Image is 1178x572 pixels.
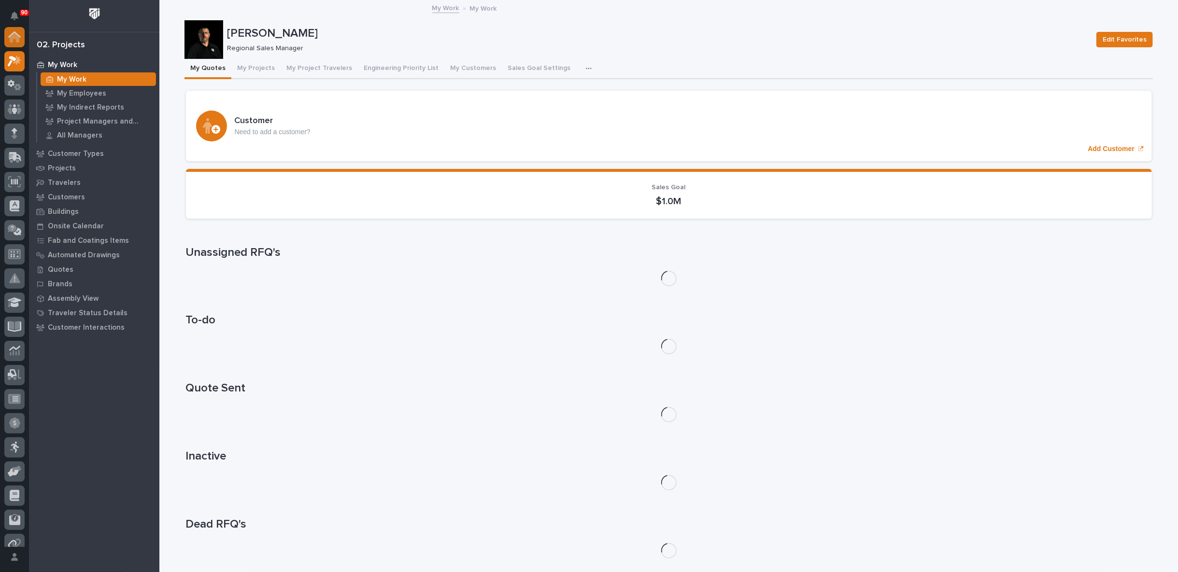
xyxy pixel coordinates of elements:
[186,517,1152,531] h1: Dead RFQ's
[37,100,159,114] a: My Indirect Reports
[29,306,159,320] a: Traveler Status Details
[29,277,159,291] a: Brands
[227,44,1085,53] p: Regional Sales Manager
[185,59,231,79] button: My Quotes
[235,128,311,136] p: Need to add a customer?
[29,320,159,335] a: Customer Interactions
[652,184,686,191] span: Sales Goal
[358,59,444,79] button: Engineering Priority List
[85,5,103,23] img: Workspace Logo
[57,131,102,140] p: All Managers
[186,313,1152,327] h1: To-do
[21,9,28,16] p: 90
[444,59,502,79] button: My Customers
[48,193,85,202] p: Customers
[29,291,159,306] a: Assembly View
[1096,32,1153,47] button: Edit Favorites
[48,294,99,303] p: Assembly View
[37,40,85,51] div: 02. Projects
[57,75,86,84] p: My Work
[227,27,1089,41] p: [PERSON_NAME]
[37,86,159,100] a: My Employees
[12,12,25,27] div: Notifications90
[48,61,77,70] p: My Work
[235,116,311,126] h3: Customer
[37,114,159,128] a: Project Managers and Engineers
[186,381,1152,395] h1: Quote Sent
[29,204,159,219] a: Buildings
[29,248,159,262] a: Automated Drawings
[57,89,106,98] p: My Employees
[48,208,79,216] p: Buildings
[48,164,76,173] p: Projects
[57,117,152,126] p: Project Managers and Engineers
[48,251,120,260] p: Automated Drawings
[29,175,159,190] a: Travelers
[37,128,159,142] a: All Managers
[48,309,128,318] p: Traveler Status Details
[198,195,1140,207] p: $1.0M
[1103,34,1147,45] span: Edit Favorites
[37,72,159,86] a: My Work
[48,280,72,289] p: Brands
[186,449,1152,463] h1: Inactive
[29,219,159,233] a: Onsite Calendar
[29,146,159,161] a: Customer Types
[29,233,159,248] a: Fab and Coatings Items
[29,262,159,277] a: Quotes
[29,190,159,204] a: Customers
[48,222,104,231] p: Onsite Calendar
[48,323,125,332] p: Customer Interactions
[502,59,576,79] button: Sales Goal Settings
[29,57,159,72] a: My Work
[48,265,73,274] p: Quotes
[1088,145,1135,153] p: Add Customer
[48,237,129,245] p: Fab and Coatings Items
[186,246,1152,260] h1: Unassigned RFQ's
[57,103,124,112] p: My Indirect Reports
[29,161,159,175] a: Projects
[186,91,1152,161] a: Add Customer
[4,6,25,26] button: Notifications
[432,2,459,13] a: My Work
[48,179,81,187] p: Travelers
[281,59,358,79] button: My Project Travelers
[231,59,281,79] button: My Projects
[470,2,497,13] p: My Work
[48,150,104,158] p: Customer Types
